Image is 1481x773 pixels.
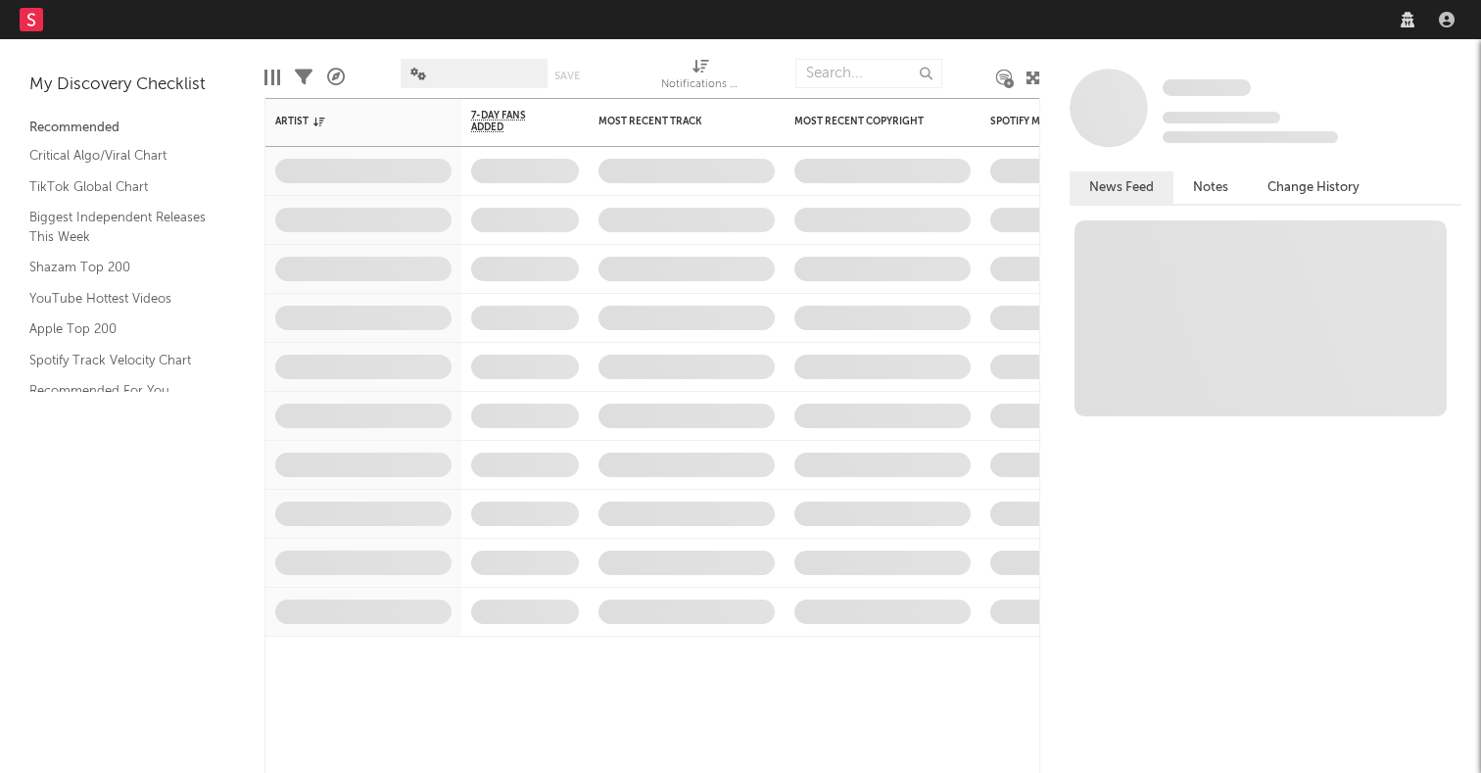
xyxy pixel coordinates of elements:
a: Recommended For You [29,380,215,402]
div: My Discovery Checklist [29,73,235,97]
a: Biggest Independent Releases This Week [29,207,215,247]
span: 7-Day Fans Added [471,110,549,133]
button: Save [554,71,580,81]
a: YouTube Hottest Videos [29,288,215,310]
div: Artist [275,116,422,127]
div: Notifications (Artist) [661,73,740,97]
a: Apple Top 200 [29,318,215,340]
div: Most Recent Copyright [794,116,941,127]
button: Notes [1173,171,1248,204]
div: Recommended [29,117,235,140]
span: Some Artist [1163,79,1251,96]
a: Spotify Track Velocity Chart [29,350,215,371]
div: A&R Pipeline [327,49,345,106]
div: Notifications (Artist) [661,49,740,106]
a: TikTok Global Chart [29,176,215,198]
a: Some Artist [1163,78,1251,98]
div: Most Recent Track [598,116,745,127]
div: Filters [295,49,312,106]
button: News Feed [1070,171,1173,204]
a: Shazam Top 200 [29,257,215,278]
a: Critical Algo/Viral Chart [29,145,215,167]
div: Edit Columns [264,49,280,106]
span: Tracking Since: [DATE] [1163,112,1280,123]
span: 0 fans last week [1163,131,1338,143]
input: Search... [795,59,942,88]
button: Change History [1248,171,1379,204]
div: Spotify Monthly Listeners [990,116,1137,127]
